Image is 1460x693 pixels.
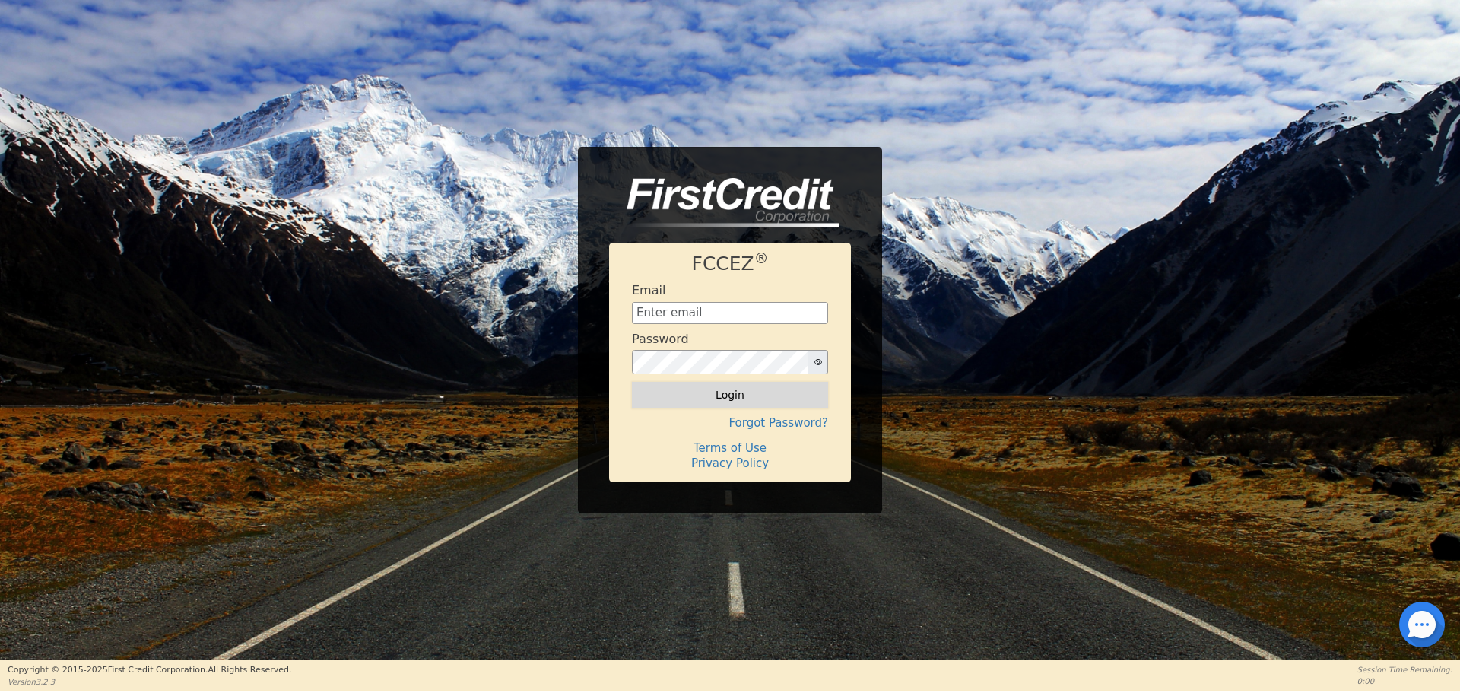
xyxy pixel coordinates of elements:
[632,456,828,470] h4: Privacy Policy
[632,283,665,297] h4: Email
[1357,664,1452,676] p: Session Time Remaining:
[632,302,828,325] input: Enter email
[632,382,828,408] button: Login
[632,350,808,374] input: password
[609,178,839,228] img: logo-CMu_cnol.png
[632,332,689,346] h4: Password
[1357,676,1452,687] p: 0:00
[632,441,828,455] h4: Terms of Use
[632,253,828,275] h1: FCCEZ
[632,416,828,430] h4: Forgot Password?
[8,664,291,677] p: Copyright © 2015- 2025 First Credit Corporation.
[754,250,769,266] sup: ®
[208,665,291,675] span: All Rights Reserved.
[8,676,291,688] p: Version 3.2.3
